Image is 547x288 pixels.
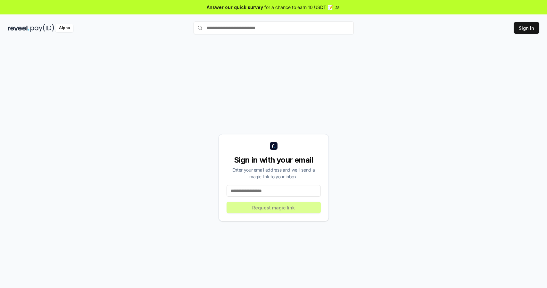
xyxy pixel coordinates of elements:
[8,24,29,32] img: reveel_dark
[270,142,278,150] img: logo_small
[207,4,263,11] span: Answer our quick survey
[227,155,321,165] div: Sign in with your email
[55,24,73,32] div: Alpha
[514,22,539,34] button: Sign In
[264,4,333,11] span: for a chance to earn 10 USDT 📝
[227,166,321,180] div: Enter your email address and we’ll send a magic link to your inbox.
[30,24,54,32] img: pay_id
